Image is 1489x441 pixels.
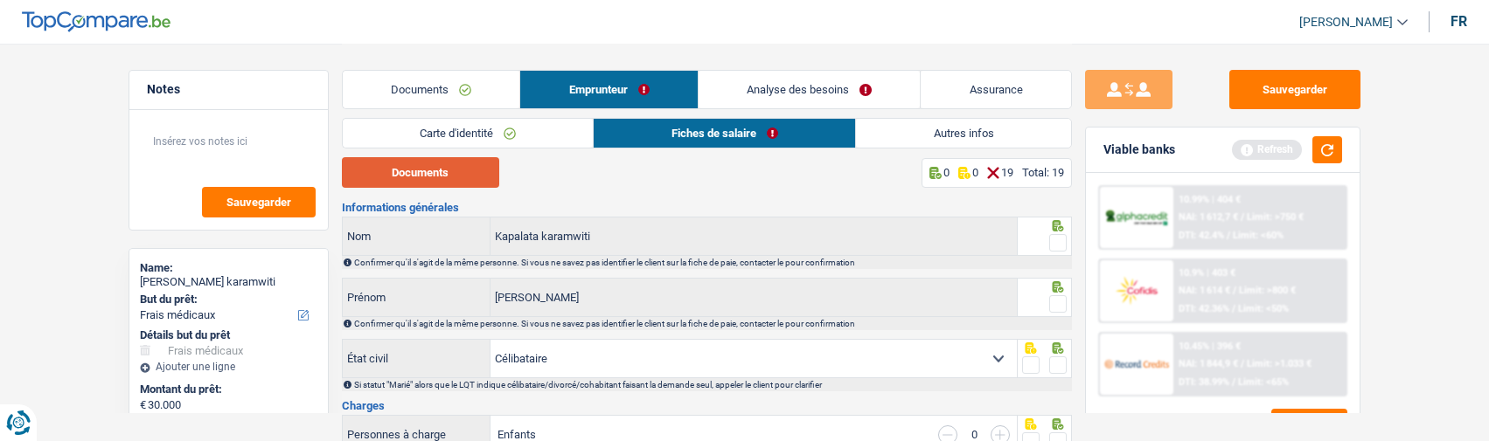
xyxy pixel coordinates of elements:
div: Total: 19 [1022,166,1064,179]
a: [PERSON_NAME] [1285,8,1408,37]
button: See details [1271,409,1347,439]
span: Limit: >750 € [1247,211,1304,223]
h3: Charges [342,400,1072,411]
span: NAI: 1 614 € [1179,285,1230,296]
img: Record Credits [1104,348,1169,380]
label: Enfants [497,429,536,440]
div: Refresh [1232,140,1302,159]
span: / [1232,303,1235,314]
div: fr [1451,13,1467,30]
a: Assurance [921,71,1071,108]
p: 0 [943,166,950,179]
div: Confirmer qu'il s'agit de la même personne. Si vous ne savez pas identifier le client sur la fich... [354,319,1070,328]
a: Fiches de salaire [594,119,855,148]
label: Prénom [343,279,491,316]
span: NAI: 1 612,7 € [1179,211,1238,223]
div: [PERSON_NAME] karamwiti [140,275,317,289]
a: Documents [343,71,520,108]
div: Name: [140,261,317,275]
span: Limit: <60% [1233,230,1284,241]
span: DTI: 38.99% [1179,376,1229,388]
label: Montant du prêt: [140,382,314,396]
img: Cofidis [1104,274,1169,307]
div: Viable banks [1103,142,1175,157]
div: Si statut "Marié" alors que le LQT indique célibataire/divorcé/cohabitant faisant la demande seul... [354,380,1070,389]
span: Sauvegarder [226,196,291,208]
div: 10.45% | 396 € [1179,341,1241,352]
span: Limit: <65% [1238,376,1289,388]
span: Limit: >800 € [1239,285,1296,296]
button: Sauvegarder [202,187,316,217]
a: Autres infos [856,119,1071,148]
span: Limit: <50% [1238,303,1289,314]
span: Limit: >1.033 € [1247,358,1312,369]
span: NAI: 1 844,9 € [1179,358,1238,369]
div: 10.9% | 403 € [1179,267,1235,279]
a: Emprunteur [520,71,698,108]
span: DTI: 42.4% [1179,230,1224,241]
label: But du prêt: [140,293,314,307]
div: Confirmer qu'il s'agit de la même personne. Si vous ne savez pas identifier le client sur la fich... [354,258,1070,267]
span: / [1233,285,1236,296]
label: État civil [343,340,491,377]
label: Nom [343,217,491,255]
span: € [140,398,146,412]
span: DTI: 42.36% [1179,303,1229,314]
p: 19 [1001,166,1013,179]
span: / [1241,358,1244,369]
span: [PERSON_NAME] [1299,15,1393,30]
span: / [1227,230,1230,241]
a: Carte d'identité [343,119,594,148]
span: / [1232,376,1235,388]
button: Documents [342,157,499,188]
h5: Notes [147,82,310,97]
p: 0 [972,166,978,179]
div: Ajouter une ligne [140,361,317,373]
span: / [1241,211,1244,223]
div: 10.99% | 404 € [1179,194,1241,205]
button: Sauvegarder [1229,70,1360,109]
img: TopCompare Logo [22,11,170,32]
div: Détails but du prêt [140,328,317,342]
a: Analyse des besoins [699,71,921,108]
h3: Informations générales [342,202,1072,213]
div: 0 [966,429,982,440]
img: AlphaCredit [1104,208,1169,228]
